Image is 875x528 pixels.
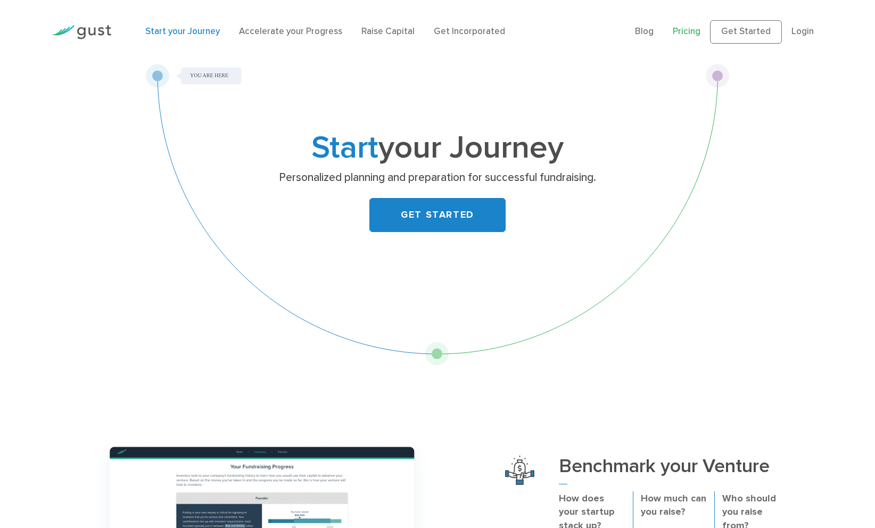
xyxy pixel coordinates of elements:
[434,26,505,37] a: Get Incorporated
[673,26,700,37] a: Pricing
[559,456,788,484] h3: Benchmark your Venture
[145,26,220,37] a: Start your Journey
[710,20,782,44] a: Get Started
[505,456,534,485] img: Benchmark Your Venture
[227,134,648,163] h1: your Journey
[641,492,707,519] p: How much can you raise?
[369,198,506,232] a: GET STARTED
[361,26,415,37] a: Raise Capital
[791,26,814,37] a: Login
[311,129,378,167] span: Start
[239,26,342,37] a: Accelerate your Progress
[52,25,111,39] img: Gust Logo
[635,26,654,37] a: Blog
[231,170,643,185] p: Personalized planning and preparation for successful fundraising.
